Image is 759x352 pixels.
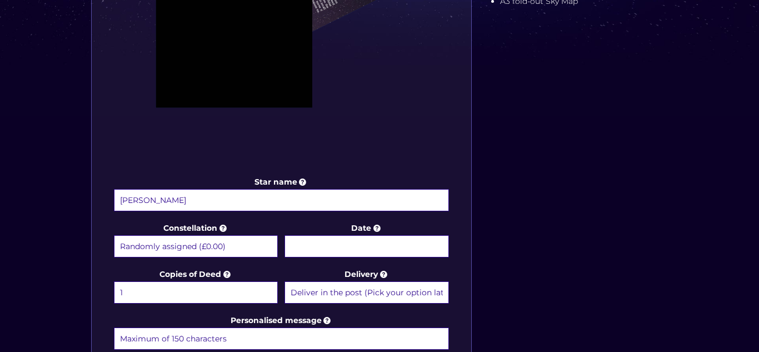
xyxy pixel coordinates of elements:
[284,281,448,304] select: Delivery
[284,267,448,305] label: Delivery
[284,221,448,259] label: Date
[114,235,278,257] select: Constellation
[114,328,449,350] input: Personalised message
[284,235,448,257] input: Date
[114,314,449,351] label: Personalised message
[114,189,449,211] input: Star name
[114,267,278,305] label: Copies of Deed
[114,281,278,304] select: Copies of Deed
[114,175,449,213] label: Star name
[114,221,278,259] label: Constellation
